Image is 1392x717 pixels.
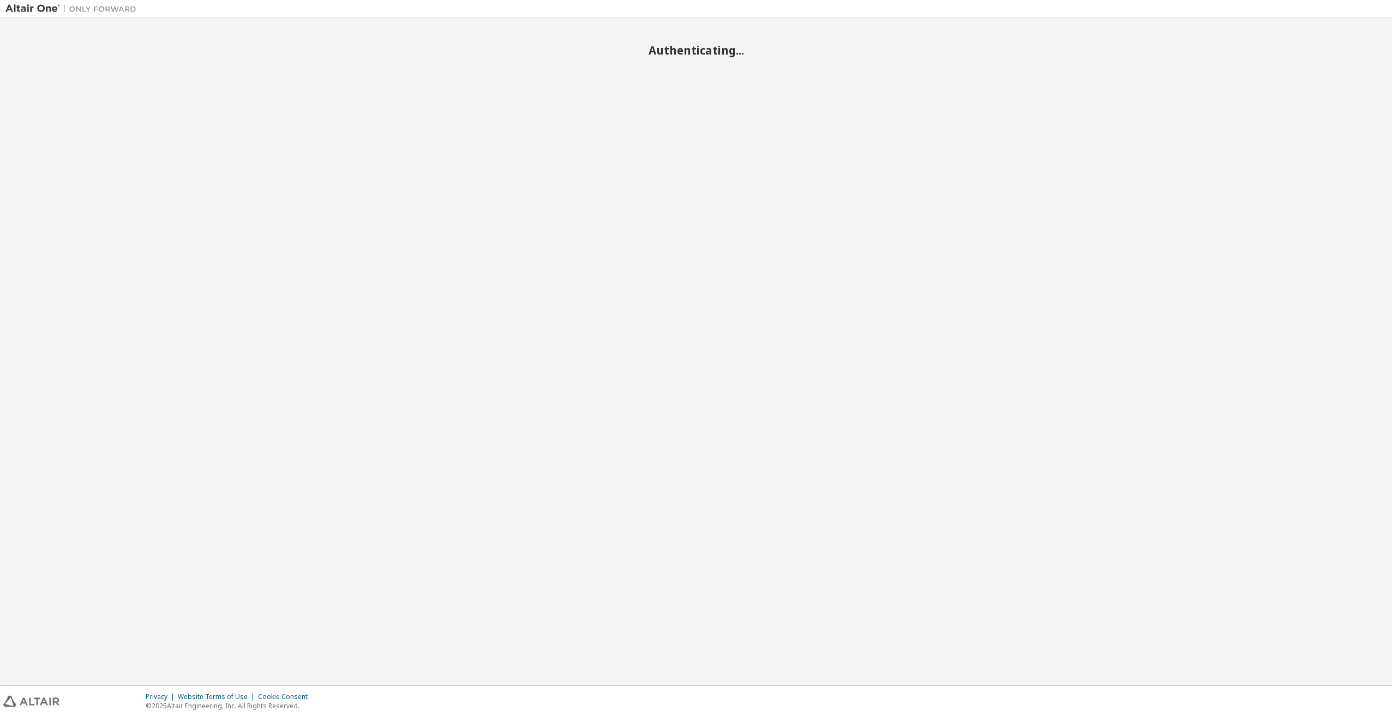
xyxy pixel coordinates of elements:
h2: Authenticating... [5,43,1387,57]
div: Privacy [146,692,178,701]
p: © 2025 Altair Engineering, Inc. All Rights Reserved. [146,701,314,710]
img: altair_logo.svg [3,696,59,707]
div: Website Terms of Use [178,692,258,701]
img: Altair One [5,3,142,14]
div: Cookie Consent [258,692,314,701]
